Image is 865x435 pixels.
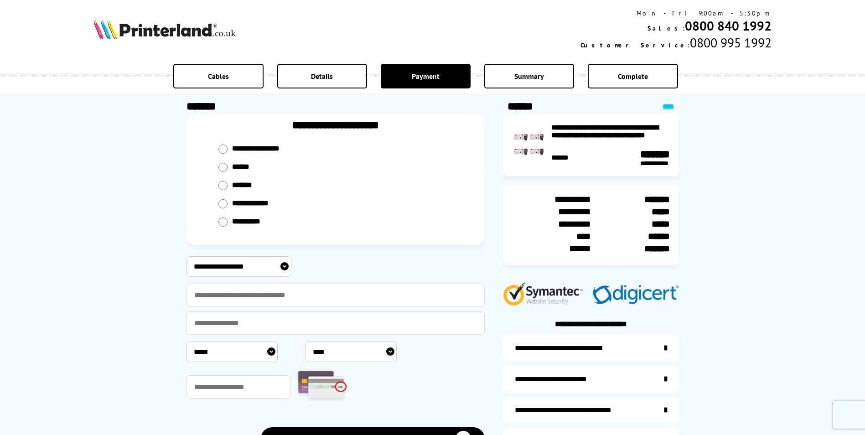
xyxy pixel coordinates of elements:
span: Customer Service: [580,41,690,49]
span: 0800 995 1992 [690,34,772,51]
a: 0800 840 1992 [685,17,772,34]
span: Payment [412,72,440,81]
span: Complete [618,72,648,81]
span: Cables [208,72,229,81]
img: Printerland Logo [93,19,236,39]
a: additional-cables [503,397,679,423]
a: items-arrive [503,366,679,392]
span: Sales: [647,24,685,32]
span: Details [311,72,333,81]
span: Summary [514,72,544,81]
div: Mon - Fri 9:00am - 5:30pm [580,9,772,17]
a: additional-ink [503,335,679,361]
